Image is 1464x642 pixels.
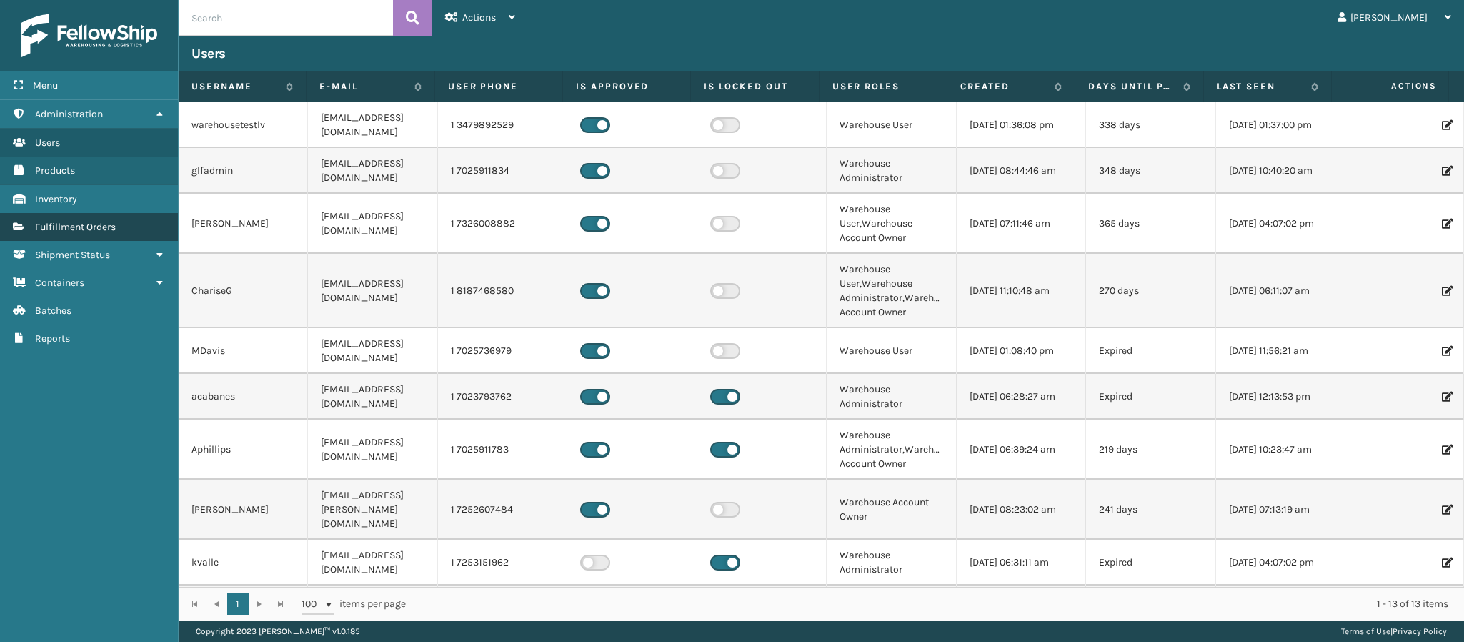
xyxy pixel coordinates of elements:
[1442,219,1450,229] i: Edit
[704,80,805,93] label: Is Locked Out
[308,194,437,254] td: [EMAIL_ADDRESS][DOMAIN_NAME]
[1442,505,1450,515] i: Edit
[438,102,567,148] td: 1 3479892529
[1216,540,1345,586] td: [DATE] 04:07:02 pm
[35,277,84,289] span: Containers
[960,80,1047,93] label: Created
[426,597,1448,611] div: 1 - 13 of 13 items
[35,249,110,261] span: Shipment Status
[1086,420,1215,480] td: 219 days
[957,194,1086,254] td: [DATE] 07:11:46 am
[957,328,1086,374] td: [DATE] 01:08:40 pm
[1442,445,1450,455] i: Edit
[1086,374,1215,420] td: Expired
[308,328,437,374] td: [EMAIL_ADDRESS][DOMAIN_NAME]
[462,11,496,24] span: Actions
[302,597,323,611] span: 100
[179,254,308,328] td: ChariseG
[438,480,567,540] td: 1 7252607484
[1442,120,1450,130] i: Edit
[957,374,1086,420] td: [DATE] 06:28:27 am
[35,305,71,317] span: Batches
[227,593,249,615] a: 1
[1216,254,1345,328] td: [DATE] 06:11:07 am
[1086,586,1215,631] td: Expired
[438,328,567,374] td: 1 7025736979
[1393,626,1447,636] a: Privacy Policy
[957,586,1086,631] td: [DATE] 06:32:22 am
[35,137,60,149] span: Users
[35,164,75,177] span: Products
[827,586,956,631] td: Warehouse Administrator
[1216,102,1345,148] td: [DATE] 01:37:00 pm
[957,254,1086,328] td: [DATE] 11:10:48 am
[438,374,567,420] td: 1 7023793762
[1086,328,1215,374] td: Expired
[1217,80,1304,93] label: Last Seen
[957,480,1086,540] td: [DATE] 08:23:02 am
[308,102,437,148] td: [EMAIL_ADDRESS][DOMAIN_NAME]
[1336,74,1445,98] span: Actions
[191,80,279,93] label: Username
[1442,558,1450,568] i: Edit
[438,194,567,254] td: 1 7326008882
[1442,346,1450,356] i: Edit
[1086,148,1215,194] td: 348 days
[1442,392,1450,402] i: Edit
[191,45,226,62] h3: Users
[308,374,437,420] td: [EMAIL_ADDRESS][DOMAIN_NAME]
[827,420,956,480] td: Warehouse Administrator,Warehouse Account Owner
[1442,286,1450,296] i: Edit
[33,79,58,92] span: Menu
[179,480,308,540] td: [PERSON_NAME]
[438,148,567,194] td: 1 7025911834
[35,108,103,120] span: Administration
[576,80,677,93] label: Is Approved
[179,420,308,480] td: Aphillips
[957,148,1086,194] td: [DATE] 08:44:46 am
[196,621,360,642] p: Copyright 2023 [PERSON_NAME]™ v 1.0.185
[308,148,437,194] td: [EMAIL_ADDRESS][DOMAIN_NAME]
[35,193,77,205] span: Inventory
[1086,254,1215,328] td: 270 days
[1216,328,1345,374] td: [DATE] 11:56:21 am
[179,194,308,254] td: [PERSON_NAME]
[957,102,1086,148] td: [DATE] 01:36:08 pm
[21,14,157,57] img: logo
[1216,586,1345,631] td: [DATE] 08:36:50 am
[438,540,567,586] td: 1 7253151962
[827,480,956,540] td: Warehouse Account Owner
[438,420,567,480] td: 1 7025911783
[35,332,70,345] span: Reports
[438,586,567,631] td: 1 7026843190
[179,102,308,148] td: warehousetestlv
[957,540,1086,586] td: [DATE] 06:31:11 am
[827,148,956,194] td: Warehouse Administrator
[1341,621,1447,642] div: |
[957,420,1086,480] td: [DATE] 06:39:24 am
[302,593,406,615] span: items per page
[1216,194,1345,254] td: [DATE] 04:07:02 pm
[179,540,308,586] td: kvalle
[1341,626,1390,636] a: Terms of Use
[179,148,308,194] td: glfadmin
[308,586,437,631] td: [EMAIL_ADDRESS][DOMAIN_NAME]
[1086,540,1215,586] td: Expired
[827,328,956,374] td: Warehouse User
[827,194,956,254] td: Warehouse User,Warehouse Account Owner
[1442,166,1450,176] i: Edit
[1216,420,1345,480] td: [DATE] 10:23:47 am
[827,102,956,148] td: Warehouse User
[827,540,956,586] td: Warehouse Administrator
[1088,80,1175,93] label: Days until password expires
[827,254,956,328] td: Warehouse User,Warehouse Administrator,Warehouse Account Owner
[827,374,956,420] td: Warehouse Administrator
[179,328,308,374] td: MDavis
[438,254,567,328] td: 1 8187468580
[308,254,437,328] td: [EMAIL_ADDRESS][DOMAIN_NAME]
[179,374,308,420] td: acabanes
[179,586,308,631] td: tbrooks
[319,80,407,93] label: E-mail
[308,540,437,586] td: [EMAIL_ADDRESS][DOMAIN_NAME]
[1216,480,1345,540] td: [DATE] 07:13:19 am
